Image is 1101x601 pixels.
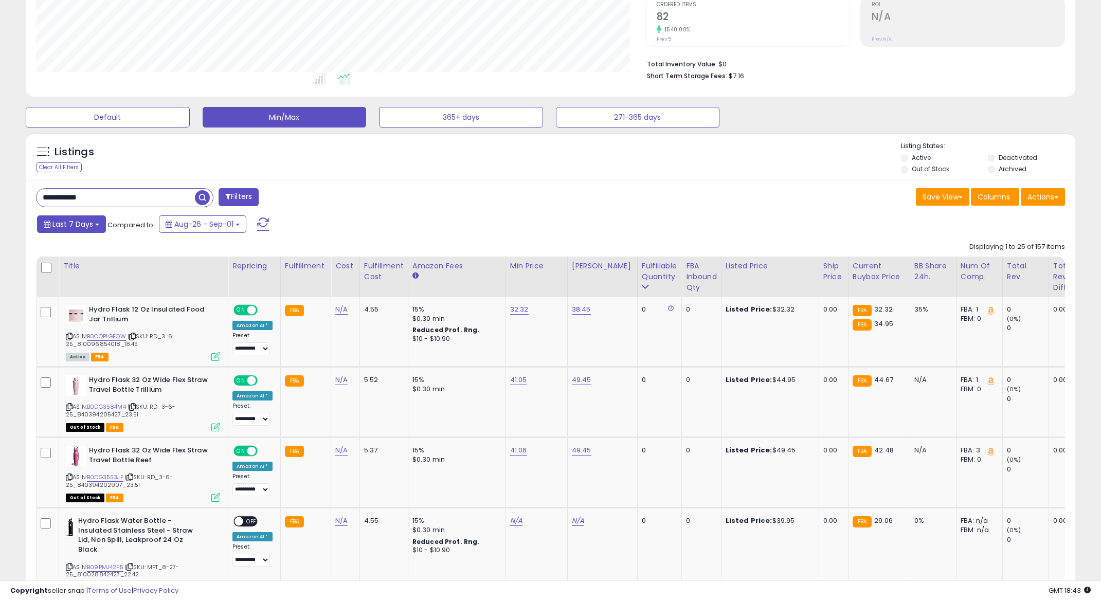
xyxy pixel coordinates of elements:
[726,516,772,525] b: Listed Price:
[364,516,400,525] div: 4.55
[823,446,840,455] div: 0.00
[686,516,713,525] div: 0
[412,537,480,546] b: Reduced Prof. Rng.
[379,107,543,128] button: 365+ days
[874,304,893,314] span: 32.32
[853,319,872,331] small: FBA
[853,305,872,316] small: FBA
[642,305,674,314] div: 0
[88,586,132,595] a: Terms of Use
[133,586,178,595] a: Privacy Policy
[412,375,498,385] div: 15%
[87,563,123,572] a: B09PMJ42F5
[726,304,772,314] b: Listed Price:
[1007,315,1021,323] small: (0%)
[66,305,220,360] div: ASIN:
[285,446,304,457] small: FBA
[572,375,591,385] a: 49.45
[412,446,498,455] div: 15%
[234,376,247,385] span: ON
[66,446,220,501] div: ASIN:
[874,445,894,455] span: 42.48
[872,11,1064,25] h2: N/A
[232,261,276,271] div: Repricing
[1007,535,1049,544] div: 0
[686,305,713,314] div: 0
[232,543,273,567] div: Preset:
[37,215,106,233] button: Last 7 Days
[999,165,1026,173] label: Archived
[203,107,367,128] button: Min/Max
[912,165,949,173] label: Out of Stock
[412,314,498,323] div: $0.30 min
[999,153,1037,162] label: Deactivated
[285,305,304,316] small: FBA
[232,403,273,426] div: Preset:
[874,319,893,329] span: 34.95
[961,261,998,282] div: Num of Comp.
[412,325,480,334] b: Reduced Prof. Rng.
[1007,375,1049,385] div: 0
[914,261,952,282] div: BB Share 24h.
[66,375,220,430] div: ASIN:
[232,473,273,496] div: Preset:
[87,332,126,341] a: B0CQPLGFQW
[412,385,498,394] div: $0.30 min
[647,57,1057,69] li: $0
[66,305,86,323] img: 21ImA8LCfIL._SL40_.jpg
[285,375,304,387] small: FBA
[1007,456,1021,464] small: (0%)
[1007,516,1049,525] div: 0
[510,445,527,456] a: 41.06
[364,305,400,314] div: 4.55
[726,305,811,314] div: $32.32
[364,261,404,282] div: Fulfillment Cost
[726,375,811,385] div: $44.95
[1007,465,1049,474] div: 0
[412,455,498,464] div: $0.30 min
[572,516,584,526] a: N/A
[159,215,246,233] button: Aug-26 - Sep-01
[232,321,273,330] div: Amazon AI *
[823,305,840,314] div: 0.00
[1007,261,1044,282] div: Total Rev.
[106,423,123,432] span: FBA
[52,219,93,229] span: Last 7 Days
[66,375,86,396] img: 21JVinSgAcL._SL40_.jpg
[978,192,1010,202] span: Columns
[1021,188,1065,206] button: Actions
[572,445,591,456] a: 49.45
[234,306,247,315] span: ON
[107,220,155,230] span: Compared to:
[285,261,327,271] div: Fulfillment
[91,353,109,361] span: FBA
[66,403,175,418] span: | SKU: RD_3-6-25_840394205427_23.51
[647,71,727,80] b: Short Term Storage Fees:
[66,446,86,466] img: 31ySmHSWRaL._SL40_.jpg
[256,306,273,315] span: OFF
[1007,323,1049,333] div: 0
[823,375,840,385] div: 0.00
[87,403,126,411] a: B0DG3584M4
[914,516,948,525] div: 0%
[556,107,720,128] button: 271-365 days
[914,375,948,385] div: N/A
[174,219,233,229] span: Aug-26 - Sep-01
[232,391,273,400] div: Amazon AI *
[726,445,772,455] b: Listed Price:
[510,516,522,526] a: N/A
[726,261,815,271] div: Listed Price
[914,305,948,314] div: 35%
[412,261,501,271] div: Amazon Fees
[657,11,850,25] h2: 82
[285,516,304,527] small: FBA
[412,525,498,535] div: $0.30 min
[89,375,214,397] b: Hydro Flask 32 Oz Wide Flex Straw Travel Bottle Trillium
[66,473,173,488] span: | SKU: RD_3-6-25_840394202907_23.51
[971,188,1019,206] button: Columns
[901,141,1075,151] p: Listing States:
[853,261,906,282] div: Current Buybox Price
[364,446,400,455] div: 5.37
[912,153,931,162] label: Active
[823,516,840,525] div: 0.00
